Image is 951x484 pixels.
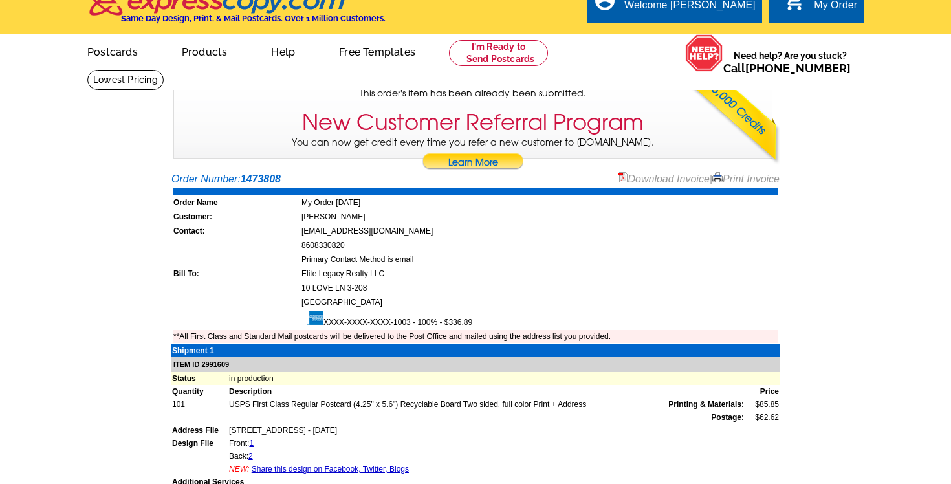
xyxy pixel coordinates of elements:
div: Order Number: [171,171,780,187]
a: [PHONE_NUMBER] [745,61,851,75]
td: [GEOGRAPHIC_DATA] [301,296,778,309]
strong: Postage: [711,413,744,422]
td: Design File [171,437,228,450]
a: 2 [248,452,253,461]
strong: 1473808 [241,173,281,184]
td: ITEM ID 2991609 [171,357,780,372]
td: Address File [171,424,228,437]
a: Products [161,36,248,66]
span: Need help? Are you stuck? [723,49,857,75]
td: Primary Contact Method is email [301,253,778,266]
td: 8608330820 [301,239,778,252]
td: [PERSON_NAME] [301,210,778,223]
td: [STREET_ADDRESS] - [DATE] [228,424,745,437]
a: Print Invoice [712,173,780,184]
td: Quantity [171,385,228,398]
td: 101 [171,398,228,411]
h3: New Customer Referral Program [302,109,644,136]
span: Call [723,61,851,75]
td: in production [228,372,780,385]
td: My Order [DATE] [301,196,778,209]
td: 10 LOVE LN 3-208 [301,281,778,294]
td: USPS First Class Regular Postcard (4.25" x 5.6") Recyclable Board Two sided, full color Print + A... [228,398,745,411]
td: Order Name [173,196,300,209]
a: Postcards [67,36,158,66]
a: Download Invoice [618,173,710,184]
td: Description [228,385,745,398]
td: Bill To: [173,267,300,280]
td: **All First Class and Standard Mail postcards will be delivered to the Post Office and mailed usi... [173,330,778,343]
span: NEW: [229,465,249,474]
td: Front: [228,437,745,450]
a: Help [250,36,316,66]
span: Printing & Materials: [668,399,744,410]
td: $62.62 [745,411,780,424]
td: Contact: [173,225,300,237]
td: Price [745,385,780,398]
td: [EMAIL_ADDRESS][DOMAIN_NAME] [301,225,778,237]
img: amex.gif [301,311,323,325]
img: help [685,34,723,72]
td: Customer: [173,210,300,223]
a: Free Templates [318,36,436,66]
td: Shipment 1 [171,344,228,357]
a: Learn More [422,153,524,173]
td: Elite Legacy Realty LLC [301,267,778,280]
p: You can now get credit every time you refer a new customer to [DOMAIN_NAME]. [174,136,772,173]
img: small-print-icon.gif [712,172,723,182]
td: Back: [228,450,745,463]
td: $85.85 [745,398,780,411]
h4: Same Day Design, Print, & Mail Postcards. Over 1 Million Customers. [121,14,386,23]
div: | [618,171,780,187]
td: Status [171,372,228,385]
a: 1 [249,439,254,448]
a: Share this design on Facebook, Twitter, Blogs [252,465,409,474]
img: small-pdf-icon.gif [618,172,628,182]
td: XXXX-XXXX-XXXX-1003 - 100% - $336.89 [301,310,778,329]
span: This order's item has been already been submitted. [360,87,586,100]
